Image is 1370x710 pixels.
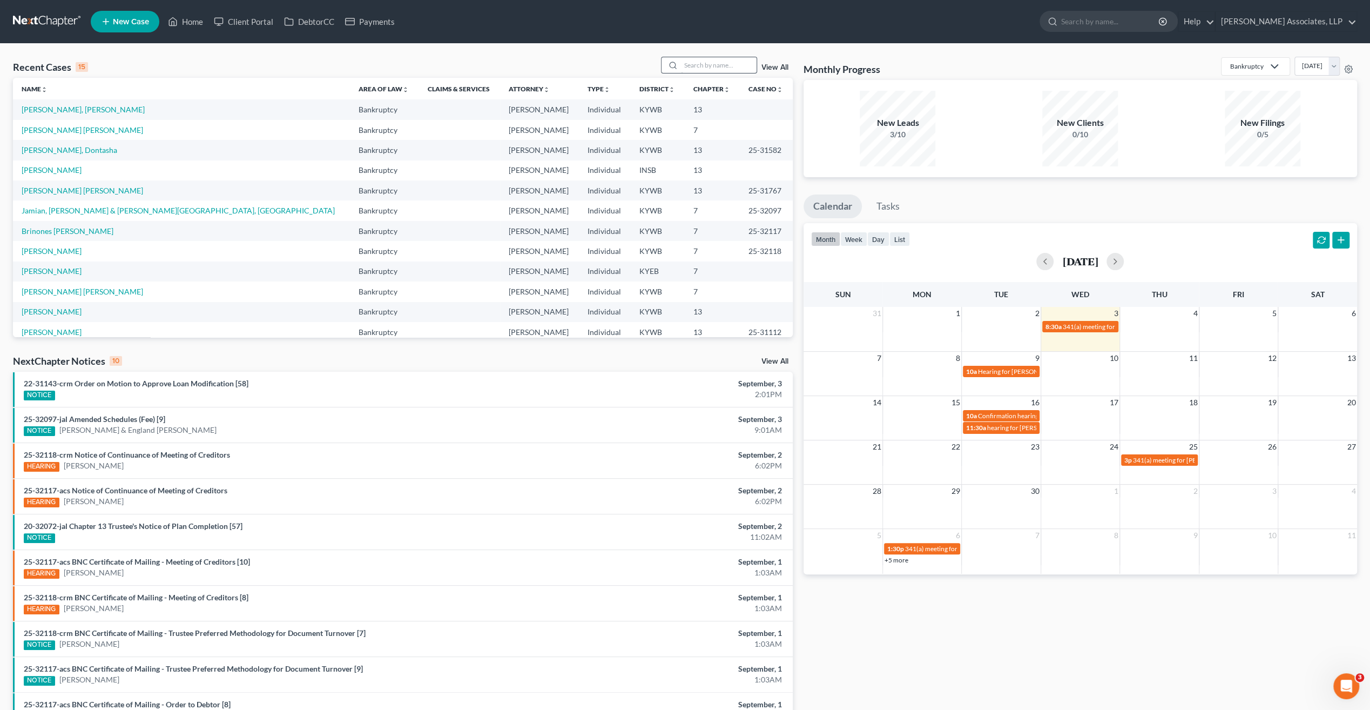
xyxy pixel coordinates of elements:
[1133,456,1319,464] span: 341(a) meeting for [PERSON_NAME] & England [PERSON_NAME]
[24,414,165,424] a: 25-32097-jal Amended Schedules (Fee) [9]
[685,262,740,282] td: 7
[536,414,782,425] div: September, 3
[1267,352,1278,365] span: 12
[579,180,631,200] td: Individual
[24,664,363,673] a: 25-32117-acs BNC Certificate of Mailing - Trustee Preferred Methodology for Document Turnover [9]
[840,232,867,246] button: week
[579,160,631,180] td: Individual
[631,322,685,342] td: KYWB
[536,567,782,578] div: 1:03AM
[24,628,366,638] a: 25-32118-crm BNC Certificate of Mailing - Trustee Preferred Methodology for Document Turnover [7]
[811,232,840,246] button: month
[1113,307,1119,320] span: 3
[685,241,740,261] td: 7
[24,605,59,614] div: HEARING
[509,85,550,93] a: Attorneyunfold_more
[22,186,143,195] a: [PERSON_NAME] [PERSON_NAME]
[536,664,782,674] div: September, 1
[978,367,1119,376] span: Hearing for [PERSON_NAME] & [PERSON_NAME]
[1030,485,1041,498] span: 30
[500,262,579,282] td: [PERSON_NAME]
[500,160,579,180] td: [PERSON_NAME]
[681,57,757,73] input: Search by name...
[24,391,55,400] div: NOTICE
[22,327,82,337] a: [PERSON_NAME]
[22,206,335,215] a: Jamian, [PERSON_NAME] & [PERSON_NAME][GEOGRAPHIC_DATA], [GEOGRAPHIC_DATA]
[22,246,82,256] a: [PERSON_NAME]
[419,78,500,99] th: Claims & Services
[1188,352,1199,365] span: 11
[59,425,217,436] a: [PERSON_NAME] & England [PERSON_NAME]
[1192,529,1199,542] span: 9
[536,485,782,496] div: September, 2
[24,593,248,602] a: 25-32118-crm BNC Certificate of Mailing - Meeting of Creditors [8]
[22,105,145,114] a: [PERSON_NAME], [PERSON_NAME]
[1030,396,1041,409] span: 16
[24,557,250,566] a: 25-32117-acs BNC Certificate of Mailing - Meeting of Creditors [10]
[740,200,793,220] td: 25-32097
[913,290,932,299] span: Mon
[163,12,208,31] a: Home
[536,378,782,389] div: September, 3
[1192,485,1199,498] span: 2
[1333,673,1359,699] iframe: Intercom live chat
[402,86,409,93] i: unfold_more
[1351,485,1357,498] span: 4
[685,200,740,220] td: 7
[872,485,882,498] span: 28
[950,440,961,453] span: 22
[950,485,961,498] span: 29
[579,120,631,140] td: Individual
[876,352,882,365] span: 7
[350,180,419,200] td: Bankruptcy
[631,99,685,119] td: KYWB
[13,61,88,73] div: Recent Cases
[536,450,782,460] div: September, 2
[1346,440,1357,453] span: 27
[536,389,782,400] div: 2:01PM
[905,545,1009,553] span: 341(a) meeting for [PERSON_NAME]
[208,12,279,31] a: Client Portal
[1351,307,1357,320] span: 6
[1188,440,1199,453] span: 25
[1192,307,1199,320] span: 4
[1042,129,1118,140] div: 0/10
[350,200,419,220] td: Bankruptcy
[1267,396,1278,409] span: 19
[22,85,48,93] a: Nameunfold_more
[860,129,935,140] div: 3/10
[24,498,59,507] div: HEARING
[22,266,82,276] a: [PERSON_NAME]
[64,603,124,614] a: [PERSON_NAME]
[872,307,882,320] span: 31
[740,180,793,200] td: 25-31767
[740,322,793,342] td: 25-31112
[966,412,977,420] span: 10a
[1346,352,1357,365] span: 13
[685,99,740,119] td: 13
[740,221,793,241] td: 25-32117
[22,145,117,155] a: [PERSON_NAME], Dontasha
[113,18,149,26] span: New Case
[1267,529,1278,542] span: 10
[669,86,675,93] i: unfold_more
[536,496,782,507] div: 6:02PM
[350,120,419,140] td: Bankruptcy
[22,125,143,135] a: [PERSON_NAME] [PERSON_NAME]
[22,307,82,316] a: [PERSON_NAME]
[536,425,782,436] div: 9:01AM
[1311,290,1324,299] span: Sat
[761,64,788,71] a: View All
[693,85,730,93] a: Chapterunfold_more
[966,424,986,432] span: 11:30a
[1225,129,1300,140] div: 0/5
[536,603,782,614] div: 1:03AM
[950,396,961,409] span: 15
[889,232,910,246] button: list
[500,322,579,342] td: [PERSON_NAME]
[500,221,579,241] td: [PERSON_NAME]
[1034,307,1041,320] span: 2
[885,556,908,564] a: +5 more
[685,140,740,160] td: 13
[579,241,631,261] td: Individual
